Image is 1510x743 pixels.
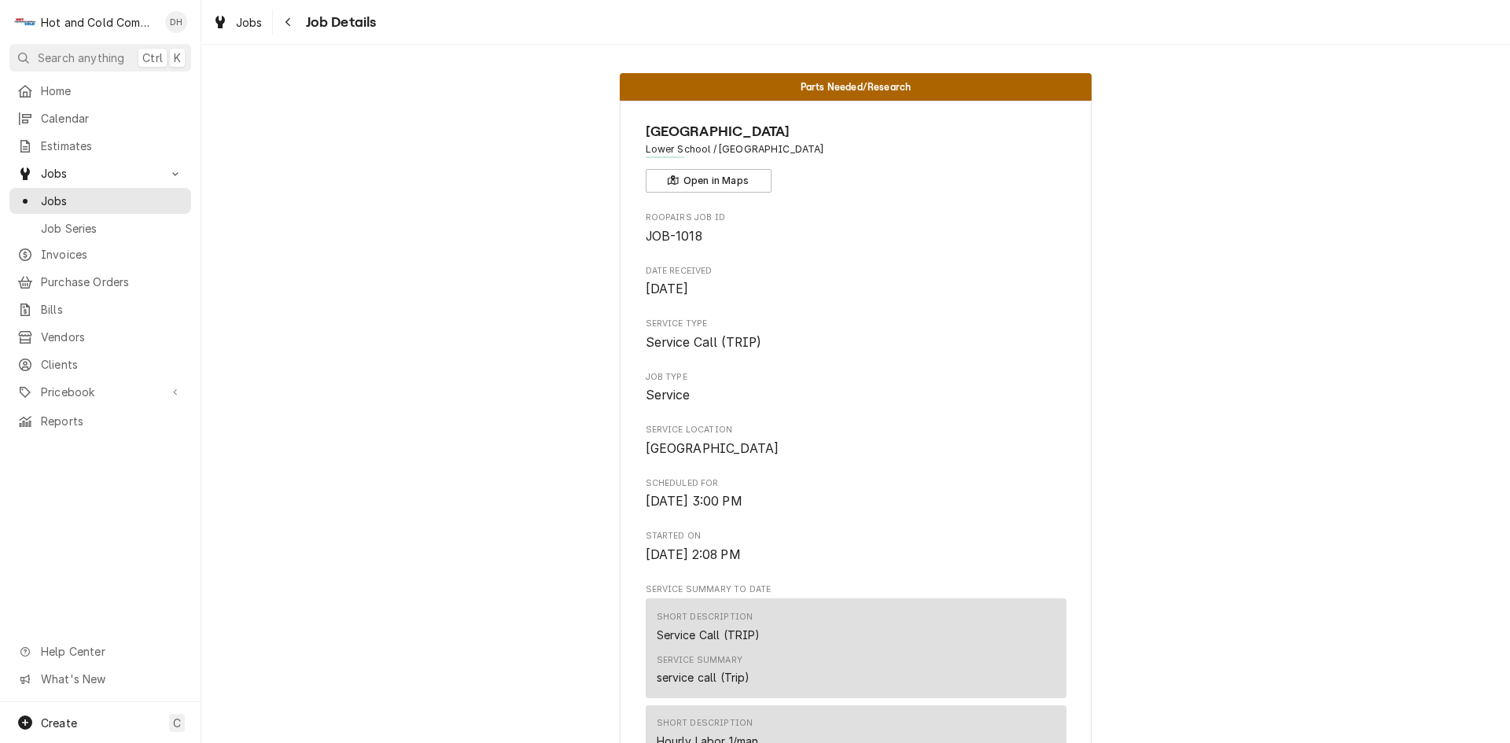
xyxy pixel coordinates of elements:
div: Hot and Cold Commercial Kitchens, Inc.'s Avatar [14,11,36,33]
span: Jobs [41,193,183,209]
div: Short Description [657,717,753,730]
span: Address [646,142,1066,156]
a: Purchase Orders [9,269,191,295]
span: Invoices [41,246,183,263]
span: [DATE] 2:08 PM [646,547,741,562]
a: Reports [9,408,191,434]
span: Date Received [646,280,1066,299]
span: Job Type [646,371,1066,384]
a: Go to What's New [9,666,191,692]
span: Scheduled For [646,477,1066,490]
div: DH [165,11,187,33]
span: Service Type [646,318,1066,330]
a: Home [9,78,191,104]
span: Ctrl [142,50,163,66]
span: Service Summary To Date [646,583,1066,596]
span: Help Center [41,643,182,660]
div: Started On [646,530,1066,564]
span: Bills [41,301,183,318]
span: Service [646,388,691,403]
button: Navigate back [276,9,301,35]
span: Started On [646,530,1066,543]
span: Roopairs Job ID [646,227,1066,246]
span: [GEOGRAPHIC_DATA] [646,441,779,456]
a: Invoices [9,241,191,267]
span: [DATE] [646,281,689,296]
span: Purchase Orders [41,274,183,290]
div: Hot and Cold Commercial Kitchens, Inc. [41,14,157,31]
span: Estimates [41,138,183,154]
span: Scheduled For [646,492,1066,511]
span: Vendors [41,329,183,345]
span: Pricebook [41,384,160,400]
a: Calendar [9,105,191,131]
a: Go to Jobs [9,160,191,186]
a: Estimates [9,133,191,159]
span: Parts Needed/Research [801,82,911,92]
span: Service Location [646,424,1066,436]
div: Scheduled For [646,477,1066,511]
span: Name [646,121,1066,142]
div: Service Summary [657,654,742,667]
span: Date Received [646,265,1066,278]
span: Service Call (TRIP) [646,335,762,350]
button: Open in Maps [646,169,772,193]
div: Job Type [646,371,1066,405]
span: Service Type [646,333,1066,352]
a: Vendors [9,324,191,350]
span: Reports [41,413,183,429]
span: Clients [41,356,183,373]
span: Jobs [236,14,263,31]
a: Clients [9,351,191,377]
a: Jobs [206,9,269,35]
a: Go to Help Center [9,638,191,664]
span: Started On [646,546,1066,565]
span: JOB-1018 [646,229,702,244]
div: Short Description [657,611,753,623]
span: What's New [41,671,182,687]
div: Date Received [646,265,1066,299]
a: Bills [9,296,191,322]
div: Roopairs Job ID [646,211,1066,245]
span: Job Type [646,386,1066,405]
div: H [14,11,36,33]
div: Service Location [646,424,1066,458]
button: Search anythingCtrlK [9,44,191,72]
a: Go to Pricebook [9,379,191,405]
div: service call (Trip) [657,669,750,686]
span: Job Details [301,12,377,33]
span: [DATE] 3:00 PM [646,494,742,509]
div: Status [620,73,1092,101]
span: Calendar [41,110,183,127]
span: Job Series [41,220,183,237]
div: Client Information [646,121,1066,193]
span: K [174,50,181,66]
div: Service Type [646,318,1066,351]
span: Roopairs Job ID [646,211,1066,224]
div: Daryl Harris's Avatar [165,11,187,33]
span: Create [41,716,77,730]
a: Jobs [9,188,191,214]
span: Home [41,83,183,99]
div: Service Call (TRIP) [657,627,761,643]
span: Jobs [41,165,160,182]
span: Service Location [646,440,1066,458]
span: Search anything [38,50,124,66]
span: C [173,715,181,731]
a: Job Series [9,215,191,241]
